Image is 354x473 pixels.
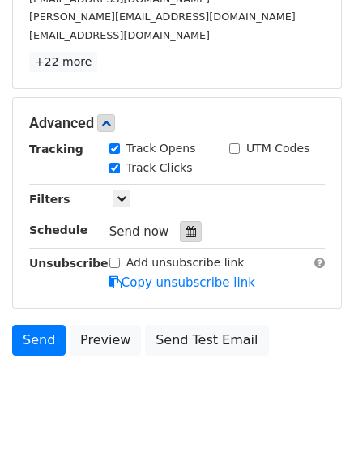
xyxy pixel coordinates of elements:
[126,254,245,271] label: Add unsubscribe link
[126,140,196,157] label: Track Opens
[29,143,83,156] strong: Tracking
[12,325,66,356] a: Send
[246,140,309,157] label: UTM Codes
[273,395,354,473] iframe: Chat Widget
[109,224,169,239] span: Send now
[126,160,193,177] label: Track Clicks
[29,11,296,23] small: [PERSON_NAME][EMAIL_ADDRESS][DOMAIN_NAME]
[145,325,268,356] a: Send Test Email
[29,257,109,270] strong: Unsubscribe
[29,52,97,72] a: +22 more
[29,224,87,236] strong: Schedule
[109,275,255,290] a: Copy unsubscribe link
[29,114,325,132] h5: Advanced
[29,29,210,41] small: [EMAIL_ADDRESS][DOMAIN_NAME]
[29,193,70,206] strong: Filters
[70,325,141,356] a: Preview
